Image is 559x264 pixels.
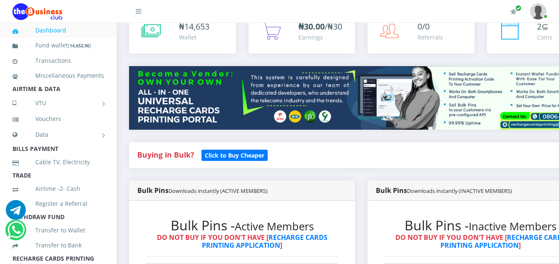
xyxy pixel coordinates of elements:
a: Cable TV, Electricity [12,153,104,172]
a: Airtime -2- Cash [12,179,104,198]
b: ₦30.00 [298,21,325,32]
a: Vouchers [12,109,104,128]
small: Downloads instantly (ACTIVE MEMBERS) [169,187,268,195]
span: /₦30 [298,21,342,32]
a: RECHARGE CARDS PRINTING APPLICATION [202,233,328,250]
a: 0/0 Referrals [368,12,475,54]
span: 0/0 [417,21,430,32]
a: Transactions [12,51,104,70]
small: [ ] [68,42,91,49]
div: ⊆ [537,20,552,33]
a: Chat for support [7,226,25,240]
small: Downloads instantly (INACTIVE MEMBERS) [407,187,512,195]
div: Wallet [179,33,209,42]
a: Click to Buy Cheaper [201,150,268,160]
a: Register a Referral [12,194,104,213]
img: Logo [12,3,62,20]
a: Transfer to Bank [12,236,104,255]
a: Transfer to Wallet [12,221,104,240]
a: Chat for support [6,206,26,220]
a: Miscellaneous Payments [12,66,104,85]
a: ₦30.00/₦30 Earnings [248,12,355,54]
a: Data [12,124,104,145]
strong: Bulk Pins [137,186,268,195]
b: Click to Buy Cheaper [205,151,264,159]
img: User [530,3,547,20]
small: Inactive Members [469,219,557,234]
span: 14,653 [184,21,209,32]
div: Coins [537,33,552,42]
strong: DO NOT BUY IF YOU DON'T HAVE [ ] [157,233,328,250]
i: Renew/Upgrade Subscription [510,8,517,15]
small: Active Members [235,219,314,234]
div: Earnings [298,33,342,42]
span: 2 [537,21,542,32]
strong: Buying in Bulk? [137,150,194,160]
div: Referrals [417,33,443,42]
strong: Bulk Pins [376,186,512,195]
a: VTU [12,93,104,113]
h2: Bulk Pins - [146,217,338,233]
a: ₦14,653 Wallet [129,12,236,54]
b: 14,652.96 [70,42,89,49]
a: Fund wallet[14,652.96] [12,36,104,55]
div: ₦ [179,20,209,33]
a: Dashboard [12,21,104,40]
span: Renew/Upgrade Subscription [515,5,522,11]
